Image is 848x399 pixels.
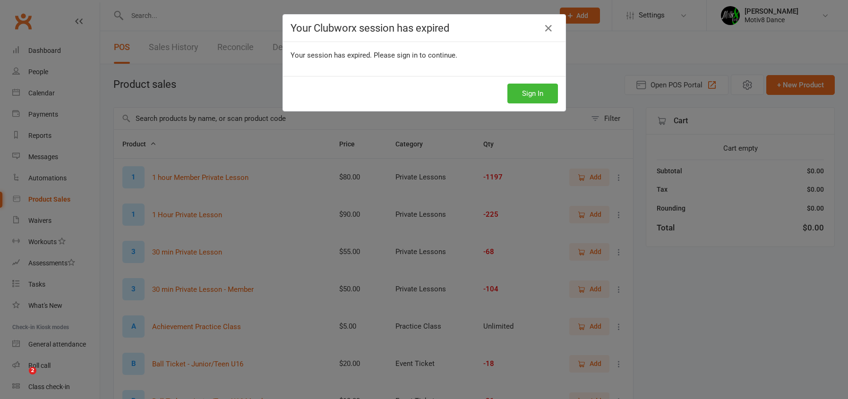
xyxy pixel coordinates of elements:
[29,367,36,374] span: 2
[291,22,558,34] h4: Your Clubworx session has expired
[291,51,457,59] span: Your session has expired. Please sign in to continue.
[541,21,556,36] a: Close
[9,367,32,390] iframe: Intercom live chat
[507,84,558,103] button: Sign In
